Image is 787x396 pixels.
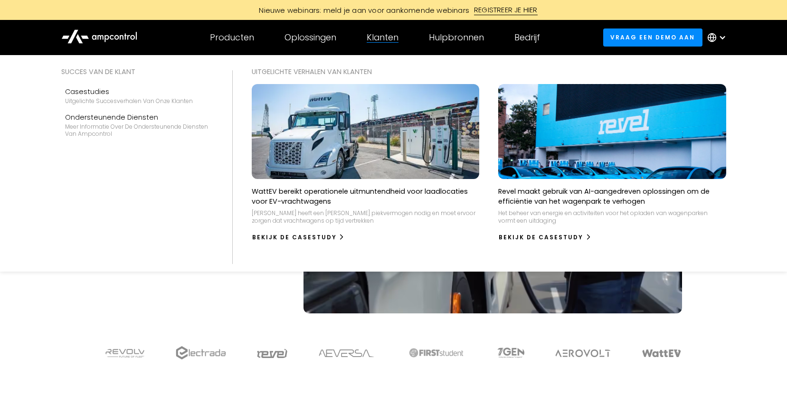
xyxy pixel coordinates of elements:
[210,32,254,43] div: Producten
[499,233,583,242] div: Bekijk de casestudy
[555,349,611,357] img: Aerovolt Logo
[252,230,345,245] a: Bekijk de casestudy
[65,86,193,97] div: Casestudies
[65,112,209,123] div: Ondersteunende diensten
[367,32,398,43] div: Klanten
[514,32,540,43] div: Bedrijf
[429,32,484,43] div: Hulpbronnen
[252,66,726,77] div: Uitgelichte verhalen van klanten
[176,346,226,359] img: electrada logo
[61,66,213,77] div: Succes van de klant
[498,230,592,245] a: Bekijk de casestudy
[180,5,607,15] a: Nieuwe webinars: meld je aan voor aankomende webinarsREGISTREER JE HIER
[65,123,209,138] div: Meer informatie over de ondersteunende diensten van Ampcontrol
[498,209,726,224] p: Het beheer van energie en activiteiten voor het opladen van wagenparken vormt een uitdaging
[65,97,193,105] div: Uitgelichte succesverhalen van onze klanten
[284,32,336,43] div: Oplossingen
[252,187,480,206] p: WattEV bereikt operationele uitmuntendheid voor laadlocaties voor EV-vrachtwagens
[61,83,213,108] a: CasestudiesUitgelichte succesverhalen van onze klanten
[642,349,682,357] img: WattEV logo
[249,5,474,15] div: Nieuwe webinars: meld je aan voor aankomende webinars
[603,28,702,46] a: Vraag een demo aan
[61,108,213,141] a: Ondersteunende dienstenMeer informatie over de ondersteunende diensten van Ampcontrol
[252,233,337,242] div: Bekijk de casestudy
[474,5,538,15] div: REGISTREER JE HIER
[498,187,726,206] p: Revel maakt gebruik van AI-aangedreven oplossingen om de efficiëntie van het wagenpark te verhogen
[252,209,480,224] p: [PERSON_NAME] heeft een [PERSON_NAME] piekvermogen nodig en moet ervoor zorgen dat vrachtwagens o...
